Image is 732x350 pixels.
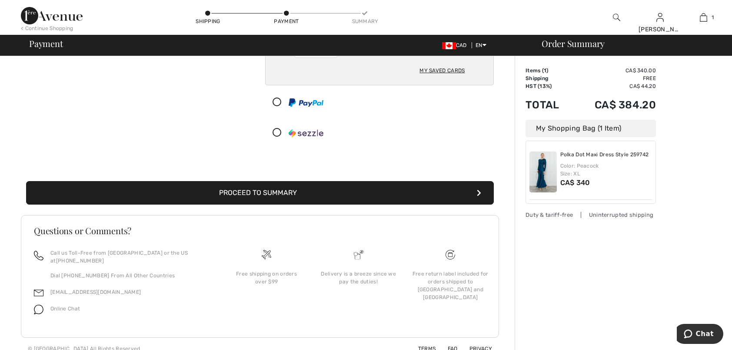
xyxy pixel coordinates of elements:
p: Call us Toll-Free from [GEOGRAPHIC_DATA] or the US at [50,249,210,265]
td: Shipping [526,74,572,82]
img: My Bag [700,12,707,23]
a: [PHONE_NUMBER] [56,258,104,264]
div: My Saved Cards [419,63,465,78]
img: Delivery is a breeze since we pay the duties! [354,250,363,259]
img: search the website [613,12,620,23]
img: Free shipping on orders over $99 [446,250,455,259]
img: My Info [656,12,664,23]
td: CA$ 384.20 [572,90,656,120]
div: Delivery is a breeze since we pay the duties! [319,270,398,286]
div: Duty & tariff-free | Uninterrupted shipping [526,211,656,219]
span: Payment [29,39,63,48]
span: CA$ 340 [560,178,590,187]
a: Polka Dot Maxi Dress Style 259742 [560,151,649,158]
a: Sign In [656,13,664,21]
img: Free shipping on orders over $99 [262,250,271,259]
img: 1ère Avenue [21,7,83,24]
td: HST (13%) [526,82,572,90]
iframe: Opens a widget where you can chat to one of our agents [677,324,723,346]
img: call [34,251,43,260]
div: Free return label included for orders shipped to [GEOGRAPHIC_DATA] and [GEOGRAPHIC_DATA] [411,270,489,301]
img: PayPal [289,98,323,107]
span: 1 [544,67,546,74]
span: CAD [442,42,470,48]
img: email [34,288,43,298]
div: [PERSON_NAME] [639,25,681,34]
td: Items ( ) [526,67,572,74]
div: Order Summary [531,39,727,48]
a: [EMAIL_ADDRESS][DOMAIN_NAME] [50,289,141,295]
span: 1 [712,13,714,21]
h3: Questions or Comments? [34,226,486,235]
div: < Continue Shopping [21,24,73,32]
div: Free shipping on orders over $99 [227,270,306,286]
div: Color: Peacock Size: XL [560,162,652,178]
span: EN [476,42,486,48]
div: Summary [352,17,378,25]
td: CA$ 340.00 [572,67,656,74]
img: Sezzle [289,129,323,138]
span: Online Chat [50,306,80,312]
img: chat [34,305,43,314]
a: 1 [682,12,725,23]
div: Shipping [195,17,221,25]
img: Polka Dot Maxi Dress Style 259742 [529,151,557,192]
div: My Shopping Bag (1 Item) [526,120,656,137]
p: Dial [PHONE_NUMBER] From All Other Countries [50,272,210,279]
td: Free [572,74,656,82]
div: Payment [273,17,299,25]
td: CA$ 44.20 [572,82,656,90]
td: Total [526,90,572,120]
button: Proceed to Summary [26,181,494,205]
img: Canadian Dollar [442,42,456,49]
